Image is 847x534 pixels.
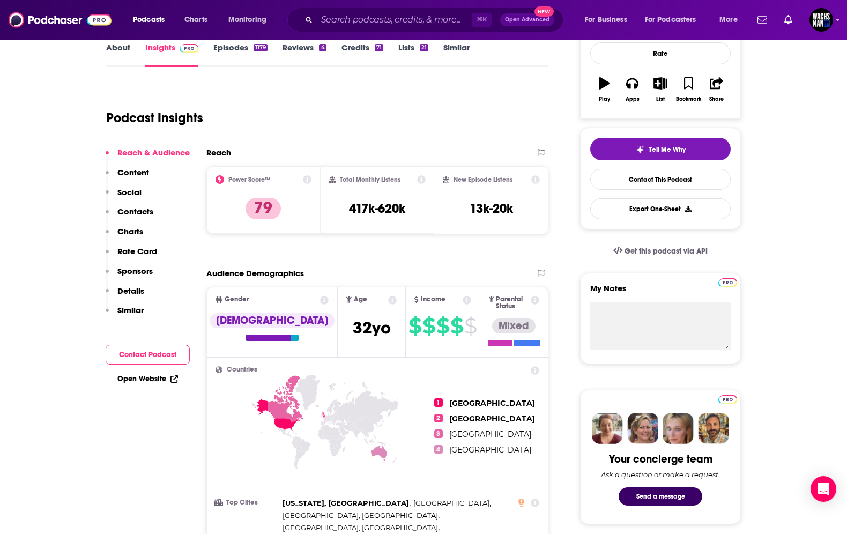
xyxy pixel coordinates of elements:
span: $ [408,317,421,335]
button: Contact Podcast [106,345,190,365]
button: Rate Card [106,246,157,266]
div: [DEMOGRAPHIC_DATA] [210,313,335,328]
div: 21 [420,44,428,51]
button: Details [106,286,144,306]
span: ⌘ K [472,13,492,27]
button: open menu [221,11,280,28]
span: For Business [585,12,627,27]
button: Bookmark [674,70,702,109]
button: Send a message [619,487,702,506]
h2: Reach [206,147,231,158]
span: 4 [434,445,443,454]
a: Reviews4 [283,42,326,67]
a: Get this podcast via API [605,238,716,264]
div: Your concierge team [609,453,712,466]
button: List [647,70,674,109]
a: Show notifications dropdown [753,11,771,29]
a: Show notifications dropdown [780,11,797,29]
h1: Podcast Insights [106,110,203,126]
span: , [283,509,440,522]
span: 2 [434,414,443,422]
button: Show profile menu [809,8,833,32]
span: [GEOGRAPHIC_DATA], [GEOGRAPHIC_DATA] [283,523,438,532]
button: open menu [712,11,751,28]
p: Similar [117,305,144,315]
button: open menu [638,11,712,28]
button: Apps [618,70,646,109]
img: tell me why sparkle [636,145,644,154]
span: 1 [434,398,443,407]
h3: 417k-620k [349,201,405,217]
h2: Audience Demographics [206,268,304,278]
span: $ [450,317,463,335]
h3: 13k-20k [470,201,513,217]
h2: Power Score™ [228,176,270,183]
span: [GEOGRAPHIC_DATA], [GEOGRAPHIC_DATA] [283,511,438,520]
img: Jules Profile [663,413,694,444]
span: Monitoring [228,12,266,27]
img: Podchaser - Follow, Share and Rate Podcasts [9,10,112,30]
p: Sponsors [117,266,153,276]
div: Share [709,96,724,102]
button: Reach & Audience [106,147,190,167]
label: My Notes [590,283,731,302]
img: Jon Profile [698,413,729,444]
div: Bookmark [676,96,701,102]
img: Podchaser Pro [718,395,737,404]
p: Details [117,286,144,296]
div: Ask a question or make a request. [601,470,720,479]
div: Play [599,96,610,102]
span: Podcasts [133,12,165,27]
img: Sydney Profile [592,413,623,444]
button: tell me why sparkleTell Me Why [590,138,731,160]
button: Share [703,70,731,109]
div: Apps [626,96,640,102]
h2: New Episode Listens [454,176,512,183]
p: Charts [117,226,143,236]
a: Open Website [117,374,178,383]
p: Contacts [117,206,153,217]
span: Get this podcast via API [625,247,708,256]
div: 71 [375,44,383,51]
button: open menu [125,11,179,28]
a: Episodes1179 [213,42,268,67]
button: Social [106,187,142,207]
span: Logged in as WachsmanNY [809,8,833,32]
button: open menu [577,11,641,28]
input: Search podcasts, credits, & more... [317,11,472,28]
button: Charts [106,226,143,246]
button: Export One-Sheet [590,198,731,219]
span: [GEOGRAPHIC_DATA] [449,445,531,455]
span: , [283,497,411,509]
span: , [283,522,440,534]
button: Play [590,70,618,109]
p: 79 [246,198,281,219]
a: Similar [443,42,470,67]
img: User Profile [809,8,833,32]
span: For Podcasters [645,12,696,27]
button: Content [106,167,149,187]
span: $ [436,317,449,335]
button: Open AdvancedNew [500,13,554,26]
span: Income [421,296,445,303]
span: Age [354,296,367,303]
span: $ [422,317,435,335]
img: Barbara Profile [627,413,658,444]
a: Pro website [718,277,737,287]
span: $ [464,317,477,335]
span: [GEOGRAPHIC_DATA] [449,414,535,424]
button: Contacts [106,206,153,226]
span: [US_STATE], [GEOGRAPHIC_DATA] [283,499,409,507]
div: Rate [590,42,731,64]
a: Contact This Podcast [590,169,731,190]
span: Open Advanced [505,17,549,23]
button: Sponsors [106,266,153,286]
span: [GEOGRAPHIC_DATA] [449,429,531,439]
a: About [106,42,130,67]
span: Gender [225,296,249,303]
span: [GEOGRAPHIC_DATA] [449,398,535,408]
img: Podchaser Pro [180,44,198,53]
img: Podchaser Pro [718,278,737,287]
div: Mixed [492,318,536,333]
